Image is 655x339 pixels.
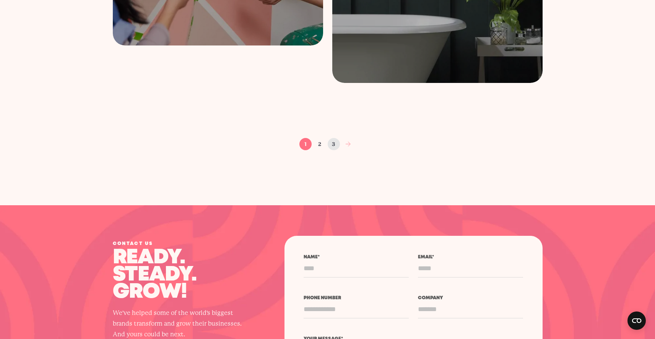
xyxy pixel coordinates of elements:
div: Contact us [113,242,250,246]
label: Phone number [304,296,409,300]
a: 1 [299,138,312,150]
p: Ready. Steady. Grow! [113,249,250,301]
label: Company [418,296,523,300]
a: 2 [314,138,326,150]
label: Name [304,255,409,260]
label: Email [418,255,523,260]
button: Open CMP widget [627,311,646,330]
a: 3 [328,138,340,150]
